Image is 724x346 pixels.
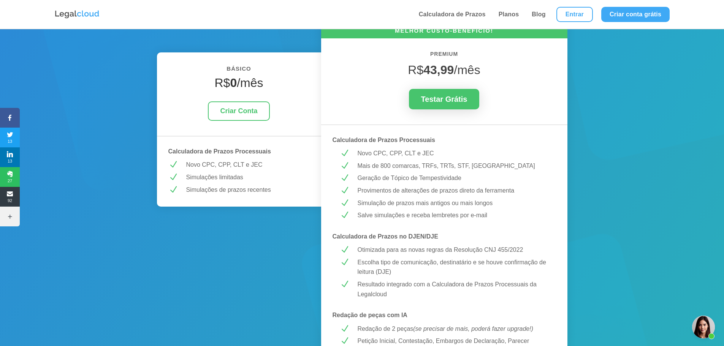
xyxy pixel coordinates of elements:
[358,173,549,183] p: Geração de Tópico de Tempestividade
[333,233,438,240] strong: Calculadora de Prazos no DJEN/DJE
[358,280,549,299] div: Resultado integrado com a Calculadora de Prazos Processuais da Legalcloud
[168,172,178,182] span: N
[168,148,271,155] strong: Calculadora de Prazos Processuais
[168,64,310,77] h6: BÁSICO
[692,316,715,338] a: Bate-papo aberto
[358,186,549,196] p: Provimentos de alterações de prazos direto da ferramenta
[340,186,349,195] span: N
[340,258,349,267] span: N
[340,149,349,158] span: N
[186,172,310,182] p: Simulações limitadas
[358,258,549,277] p: Escolha tipo de comunicação, destinatário e se houve confirmação de leitura (DJE)
[556,7,593,22] a: Entrar
[168,160,178,169] span: N
[413,325,533,332] em: (se precisar de mais, poderá fazer upgrade!)
[54,9,100,19] img: Logo da Legalcloud
[601,7,670,22] a: Criar conta grátis
[340,280,349,289] span: N
[340,198,349,208] span: N
[423,63,454,77] strong: 43,99
[333,312,407,318] strong: Redação de peças com IA
[340,324,349,333] span: N
[340,336,349,346] span: N
[340,245,349,254] span: N
[230,76,237,90] strong: 0
[340,210,349,220] span: N
[321,27,567,38] h6: MELHOR CUSTO-BENEFÍCIO!
[208,101,269,121] a: Criar Conta
[358,198,549,208] p: Simulação de prazos mais antigos ou mais longos
[358,210,549,220] p: Salve simulações e receba lembretes por e-mail
[186,160,310,170] p: Novo CPC, CPP, CLT e JEC
[333,137,435,143] strong: Calculadora de Prazos Processuais
[408,63,480,77] span: R$ /mês
[358,161,549,171] p: Mais de 800 comarcas, TRFs, TRTs, STF, [GEOGRAPHIC_DATA]
[168,76,310,94] h4: R$ /mês
[358,324,549,334] p: Redação de 2 peças
[340,173,349,183] span: N
[340,161,349,171] span: N
[168,185,178,194] span: N
[186,185,310,195] p: Simulações de prazos recentes
[409,89,480,109] a: Testar Grátis
[333,50,556,63] h6: PREMIUM
[358,245,549,255] p: Otimizada para as novas regras da Resolução CNJ 455/2022
[358,149,549,158] p: Novo CPC, CPP, CLT e JEC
